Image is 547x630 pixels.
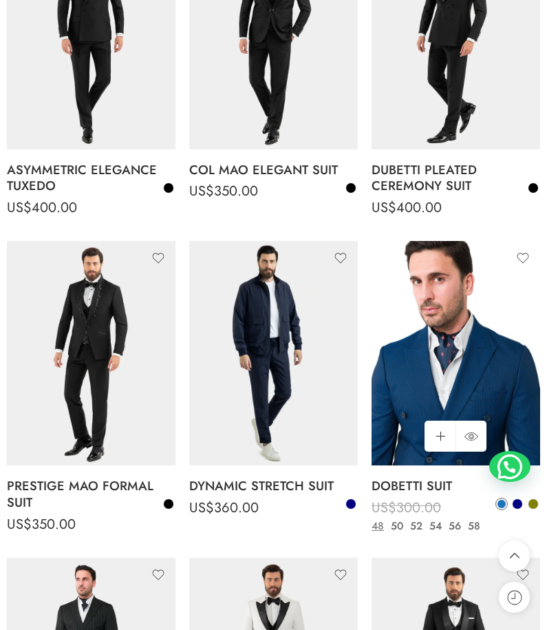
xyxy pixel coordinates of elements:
[372,498,396,518] span: US$
[426,518,445,534] a: 54
[407,518,426,534] a: 52
[387,518,407,534] a: 50
[368,518,387,534] a: 48
[189,498,259,518] bdi: 360.00
[372,514,439,534] bdi: 210.00
[189,472,358,500] a: DYNAMIC STRETCH SUIT
[189,181,214,201] span: US$
[372,514,396,534] span: US$
[372,498,441,518] bdi: 300.00
[527,498,539,510] a: Olive
[372,156,540,200] a: DUBETTI PLEATED CEREMONY SUIT
[7,198,32,218] span: US$
[7,514,76,534] bdi: 350.00
[7,472,175,516] a: PRESTIGE MAO FORMAL SUIT
[162,182,175,194] a: Black
[7,198,77,218] bdi: 400.00
[162,498,175,510] a: Black
[345,498,357,510] a: Navy
[455,421,486,452] a: QUICK SHOP
[345,182,357,194] a: Black
[527,182,539,194] a: Black
[425,421,455,452] a: Select options for “DOBETTI SUIT”
[372,198,442,218] bdi: 400.00
[495,498,508,510] a: Blue
[372,198,396,218] span: US$
[7,514,32,534] span: US$
[189,498,214,518] span: US$
[511,498,524,510] a: Navy
[445,518,464,534] a: 56
[189,181,258,201] bdi: 350.00
[372,472,540,500] a: DOBETTI SUIT
[189,156,358,184] a: COL MAO ELEGANT SUIT
[464,518,484,534] a: 58
[7,156,175,200] a: ASYMMETRIC ELEGANCE TUXEDO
